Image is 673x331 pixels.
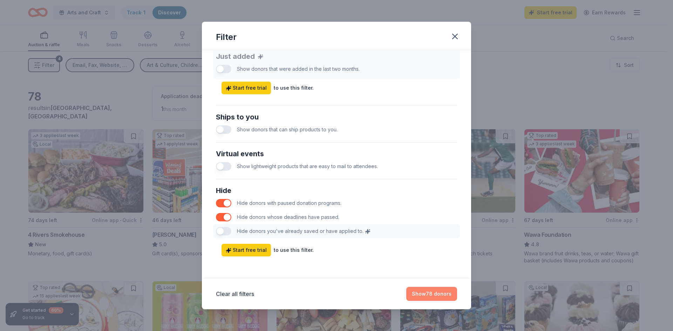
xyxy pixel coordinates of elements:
[406,287,457,301] button: Show78 donors
[237,126,338,132] span: Show donors that can ship products to you.
[216,148,457,159] div: Virtual events
[216,185,457,196] div: Hide
[222,244,271,256] a: Start free trial
[237,200,341,206] span: Hide donors with paused donation programs.
[274,84,314,92] div: to use this filter.
[274,246,314,254] div: to use this filter.
[226,246,267,254] span: Start free trial
[216,111,457,123] div: Ships to you
[237,214,339,220] span: Hide donors whose deadlines have passed.
[222,82,271,94] a: Start free trial
[216,290,254,298] button: Clear all filters
[216,32,237,43] div: Filter
[226,84,267,92] span: Start free trial
[237,163,378,169] span: Show lightweight products that are easy to mail to attendees.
